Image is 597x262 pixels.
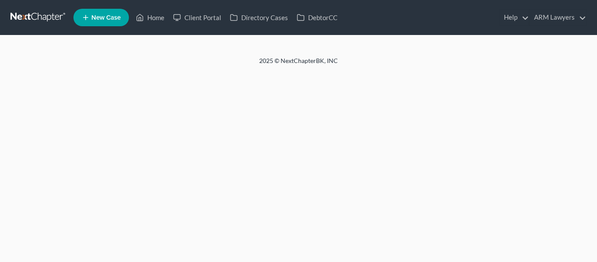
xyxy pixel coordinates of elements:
[292,10,342,25] a: DebtorCC
[226,10,292,25] a: Directory Cases
[500,10,529,25] a: Help
[132,10,169,25] a: Home
[49,56,548,72] div: 2025 © NextChapterBK, INC
[73,9,129,26] new-legal-case-button: New Case
[530,10,586,25] a: ARM Lawyers
[169,10,226,25] a: Client Portal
